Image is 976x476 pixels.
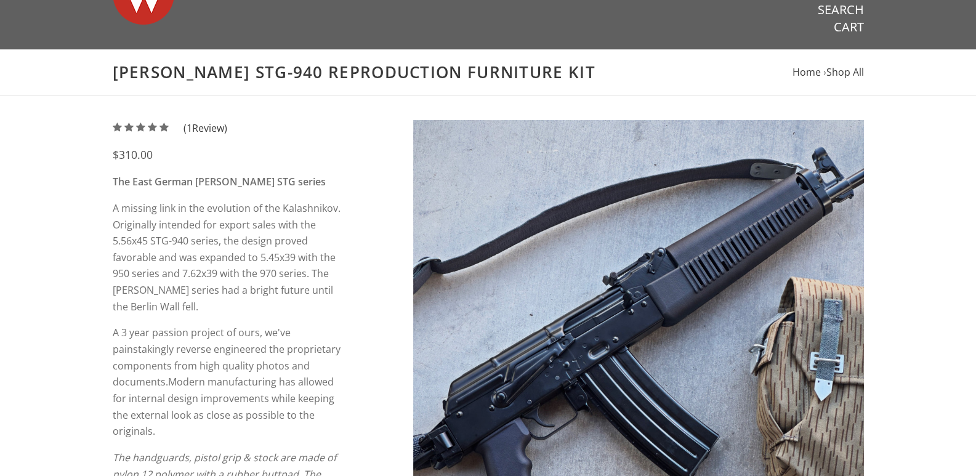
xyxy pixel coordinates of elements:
[792,65,821,79] a: Home
[113,200,349,315] p: A missing link in the evolution of the Kalashnikov. Originally intended for export sales with the...
[823,64,864,81] li: ›
[818,2,864,18] a: Search
[113,121,227,135] a: (1Review)
[184,120,227,137] span: ( Review)
[113,62,864,83] h1: [PERSON_NAME] STG-940 Reproduction Furniture Kit
[834,19,864,35] a: Cart
[826,65,864,79] a: Shop All
[113,325,349,439] p: A 3 year passion project of ours, we've painstakingly reverse engineered the proprietary componen...
[113,175,326,188] strong: The East German [PERSON_NAME] STG series
[113,375,334,438] span: Modern manufacturing has allowed for internal design improvements while keeping the external look...
[113,147,153,162] span: $310.00
[187,121,192,135] span: 1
